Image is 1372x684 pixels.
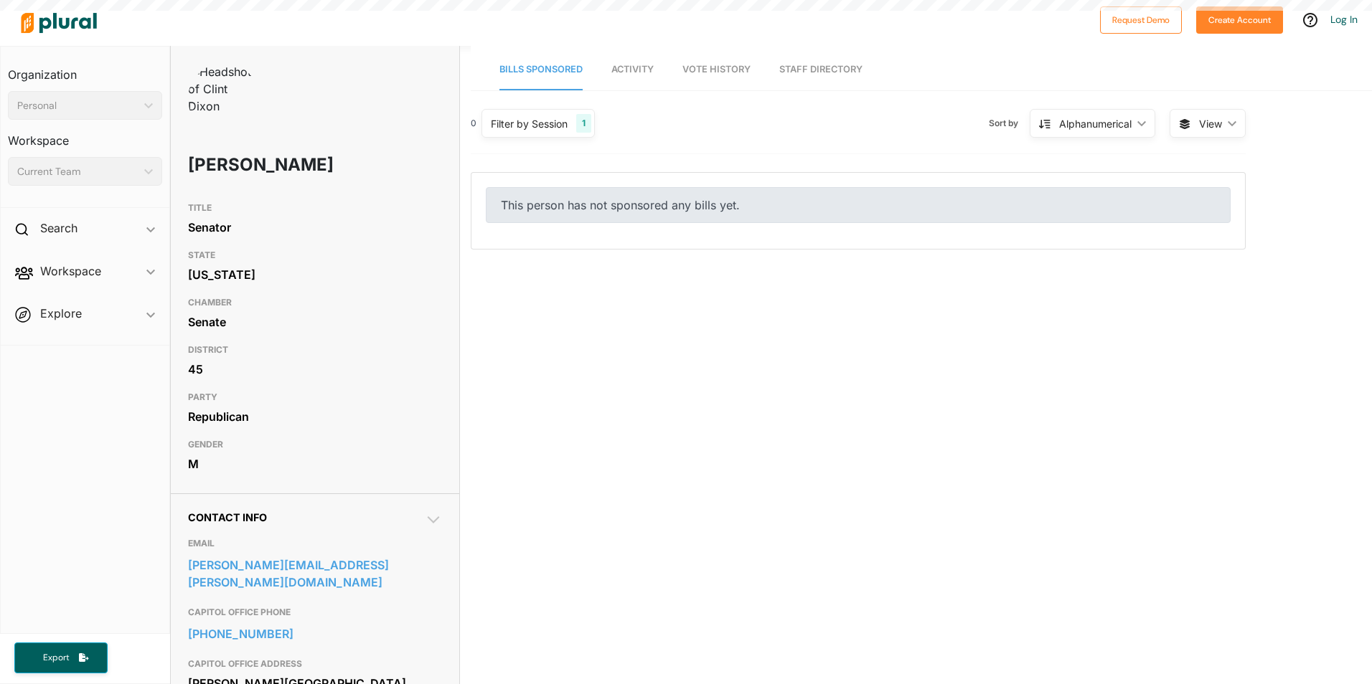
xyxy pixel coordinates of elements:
[491,116,568,131] div: Filter by Session
[611,49,654,90] a: Activity
[17,98,138,113] div: Personal
[611,64,654,75] span: Activity
[471,117,476,130] div: 0
[33,652,79,664] span: Export
[188,264,442,285] div: [US_STATE]
[188,436,442,453] h3: GENDER
[188,535,442,552] h3: EMAIL
[188,358,442,380] div: 45
[188,311,442,333] div: Senate
[188,217,442,238] div: Senator
[1100,11,1182,27] a: Request Demo
[1199,116,1222,131] span: View
[682,49,751,90] a: Vote History
[188,294,442,311] h3: CHAMBER
[499,49,583,90] a: Bills Sponsored
[1196,6,1283,34] button: Create Account
[989,117,1030,130] span: Sort by
[1196,11,1283,27] a: Create Account
[188,247,442,264] h3: STATE
[682,64,751,75] span: Vote History
[499,64,583,75] span: Bills Sponsored
[188,341,442,358] h3: DISTRICT
[40,220,77,236] h2: Search
[188,655,442,673] h3: CAPITOL OFFICE ADDRESS
[8,120,162,151] h3: Workspace
[188,604,442,621] h3: CAPITOL OFFICE PHONE
[17,164,138,179] div: Current Team
[779,49,863,90] a: Staff Directory
[1100,6,1182,34] button: Request Demo
[188,554,442,593] a: [PERSON_NAME][EMAIL_ADDRESS][PERSON_NAME][DOMAIN_NAME]
[188,63,260,115] img: Headshot of Clint Dixon
[188,143,340,186] h1: [PERSON_NAME]
[8,54,162,85] h3: Organization
[188,199,442,217] h3: TITLE
[1059,116,1132,131] div: Alphanumerical
[188,511,267,523] span: Contact Info
[1330,13,1358,26] a: Log In
[14,642,108,673] button: Export
[576,114,591,133] div: 1
[188,389,442,406] h3: PARTY
[486,187,1231,223] div: This person has not sponsored any bills yet.
[188,623,442,645] a: [PHONE_NUMBER]
[188,406,442,427] div: Republican
[188,453,442,475] div: M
